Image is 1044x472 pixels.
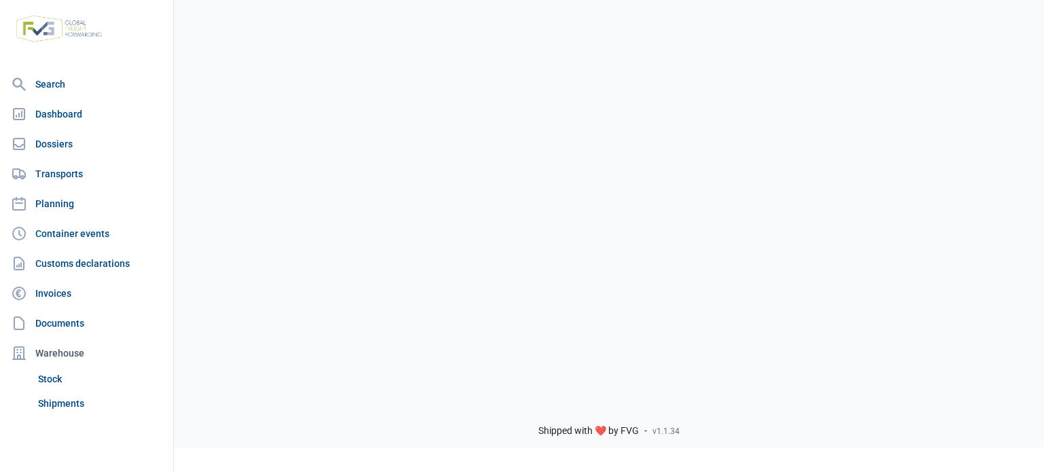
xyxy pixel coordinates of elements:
[652,426,680,437] span: v1.1.34
[5,280,168,307] a: Invoices
[538,425,639,437] span: Shipped with ❤️ by FVG
[33,367,168,391] a: Stock
[5,190,168,217] a: Planning
[33,391,168,416] a: Shipments
[5,160,168,187] a: Transports
[644,425,647,437] span: -
[5,101,168,128] a: Dashboard
[5,310,168,337] a: Documents
[5,340,168,367] div: Warehouse
[5,71,168,98] a: Search
[5,220,168,247] a: Container events
[5,130,168,158] a: Dossiers
[5,250,168,277] a: Customs declarations
[11,10,107,48] img: FVG - Global freight forwarding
